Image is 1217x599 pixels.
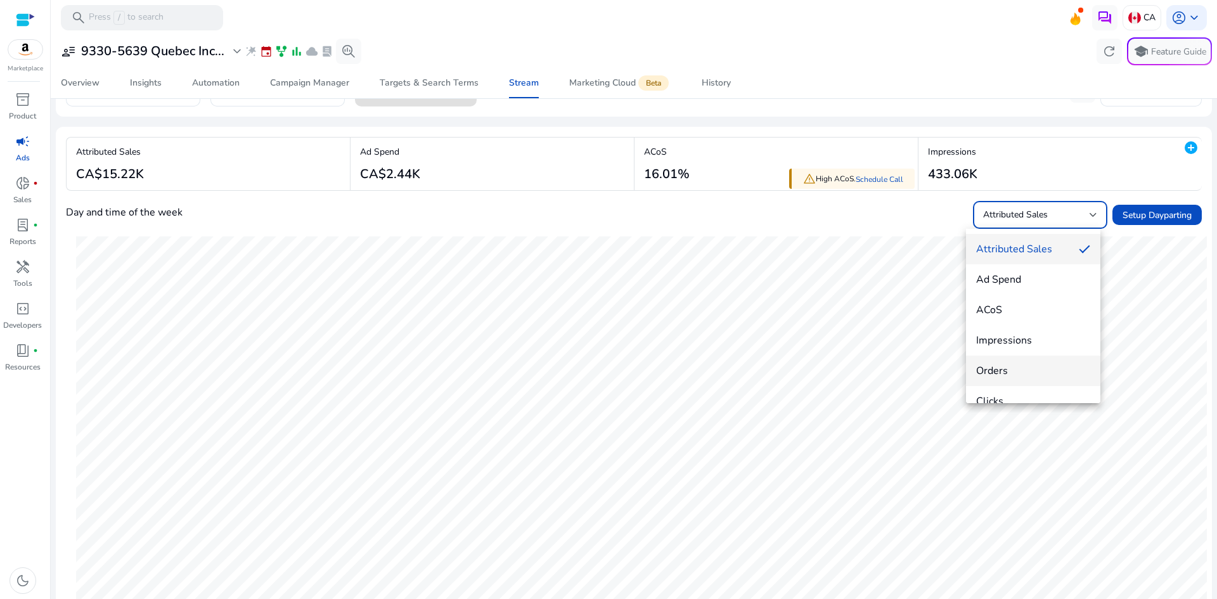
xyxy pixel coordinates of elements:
[976,364,1090,378] span: Orders
[976,273,1090,287] span: Ad Spend
[976,242,1069,256] span: Attributed Sales
[976,333,1090,347] span: Impressions
[976,303,1090,317] span: ACoS
[976,394,1090,408] span: Clicks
